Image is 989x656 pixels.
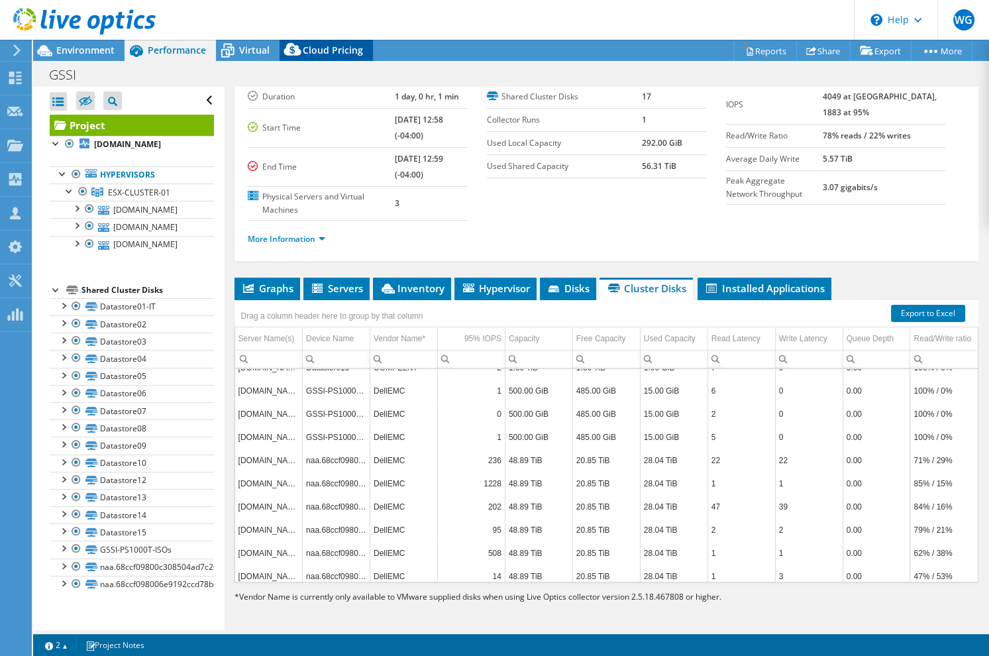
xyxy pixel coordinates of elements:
[775,541,843,565] td: Column Write Latency, Value 1
[303,472,370,495] td: Column Device Name, Value naa.68ccf09800c308504ad7c26a60fd8209
[505,425,572,449] td: Column Capacity, Value 500.00 GiB
[81,282,214,298] div: Shared Cluster Disks
[572,402,640,425] td: Column Free Capacity, Value 485.00 GiB
[50,523,214,541] a: Datastore15
[235,541,303,565] td: Column Server Name(s), Value gssi-01-esx-02.geophysical.com
[843,379,910,402] td: Column Queue Depth, Value 0.00
[464,331,501,347] div: 95% IOPS
[303,327,370,351] td: Device Name Column
[775,350,843,368] td: Column Write Latency, Filter cell
[505,379,572,402] td: Column Capacity, Value 500.00 GiB
[50,184,214,201] a: ESX-CLUSTER-01
[733,40,797,61] a: Reports
[248,233,325,245] a: More Information
[910,495,978,518] td: Column Read/Write ratio, Value 84% / 16%
[910,541,978,565] td: Column Read/Write ratio, Value 62% / 38%
[50,236,214,253] a: [DOMAIN_NAME]
[704,282,825,295] span: Installed Applications
[640,472,707,495] td: Column Used Capacity, Value 28.04 TiB
[235,449,303,472] td: Column Server Name(s), Value gssi-01-esx-03.geophysical.com
[50,402,214,419] a: Datastore07
[850,40,911,61] a: Export
[726,98,823,111] label: IOPS
[775,472,843,495] td: Column Write Latency, Value 1
[437,379,505,402] td: Column 95% IOPS, Value 1
[50,506,214,523] a: Datastore14
[487,113,642,127] label: Collector Runs
[235,379,303,402] td: Column Server Name(s), Value gssi-01-esx-03.geophysical.com
[726,152,823,166] label: Average Daily Write
[235,472,303,495] td: Column Server Name(s), Value gssi-01-esx-02.geophysical.com
[779,331,827,347] div: Write Latency
[437,565,505,588] td: Column 95% IOPS, Value 14
[640,379,707,402] td: Column Used Capacity, Value 15.00 GiB
[606,282,686,295] span: Cluster Disks
[487,160,642,173] label: Used Shared Capacity
[796,40,851,61] a: Share
[644,331,696,347] div: Used Capacity
[572,472,640,495] td: Column Free Capacity, Value 20.85 TiB
[640,402,707,425] td: Column Used Capacity, Value 15.00 GiB
[843,472,910,495] td: Column Queue Depth, Value 0.00
[505,565,572,588] td: Column Capacity, Value 48.89 TiB
[437,495,505,518] td: Column 95% IOPS, Value 202
[572,541,640,565] td: Column Free Capacity, Value 20.85 TiB
[572,425,640,449] td: Column Free Capacity, Value 485.00 GiB
[50,218,214,235] a: [DOMAIN_NAME]
[370,449,437,472] td: Column Vendor Name*, Value DellEMC
[707,565,775,588] td: Column Read Latency, Value 1
[843,449,910,472] td: Column Queue Depth, Value 0.00
[50,115,214,136] a: Project
[823,153,853,164] b: 5.57 TiB
[50,166,214,184] a: Hypervisors
[726,129,823,142] label: Read/Write Ratio
[380,282,444,295] span: Inventory
[642,137,682,148] b: 292.00 GiB
[303,350,370,368] td: Column Device Name, Filter cell
[437,518,505,541] td: Column 95% IOPS, Value 95
[239,591,721,602] span: Vendor Name is currently only available to VMware supplied disks when using Live Optics collector...
[823,130,911,141] b: 78% reads / 22% writes
[50,559,214,576] a: naa.68ccf09800c308504ad7c26a60fd8209
[241,282,293,295] span: Graphs
[505,495,572,518] td: Column Capacity, Value 48.89 TiB
[370,472,437,495] td: Column Vendor Name*, Value DellEMC
[910,518,978,541] td: Column Read/Write ratio, Value 79% / 21%
[640,541,707,565] td: Column Used Capacity, Value 28.04 TiB
[711,331,760,347] div: Read Latency
[303,379,370,402] td: Column Device Name, Value GSSI-PS1000T-ISOs
[707,327,775,351] td: Read Latency Column
[235,495,303,518] td: Column Server Name(s), Value gssi-01-esx-01.geophysical.com
[395,197,399,209] b: 3
[370,379,437,402] td: Column Vendor Name*, Value DellEMC
[640,495,707,518] td: Column Used Capacity, Value 28.04 TiB
[640,518,707,541] td: Column Used Capacity, Value 28.04 TiB
[642,160,676,172] b: 56.31 TiB
[572,379,640,402] td: Column Free Capacity, Value 485.00 GiB
[50,541,214,558] a: GSSI-PS1000T-ISOs
[505,350,572,368] td: Column Capacity, Filter cell
[910,327,978,351] td: Read/Write ratio Column
[775,379,843,402] td: Column Write Latency, Value 0
[235,518,303,541] td: Column Server Name(s), Value gssi-01-esx-03.geophysical.com
[437,425,505,449] td: Column 95% IOPS, Value 1
[239,44,270,56] span: Virtual
[547,282,590,295] span: Disks
[50,315,214,333] a: Datastore02
[505,541,572,565] td: Column Capacity, Value 48.89 TiB
[572,350,640,368] td: Column Free Capacity, Filter cell
[437,327,505,351] td: 95% IOPS Column
[303,565,370,588] td: Column Device Name, Value naa.68ccf098006e9192ccd78be755b0ab25
[50,136,214,153] a: [DOMAIN_NAME]
[640,425,707,449] td: Column Used Capacity, Value 15.00 GiB
[370,425,437,449] td: Column Vendor Name*, Value DellEMC
[108,187,170,198] span: ESX-CLUSTER-01
[437,541,505,565] td: Column 95% IOPS, Value 508
[775,449,843,472] td: Column Write Latency, Value 22
[505,402,572,425] td: Column Capacity, Value 500.00 GiB
[572,449,640,472] td: Column Free Capacity, Value 20.85 TiB
[94,138,161,150] b: [DOMAIN_NAME]
[707,541,775,565] td: Column Read Latency, Value 1
[395,114,443,141] b: [DATE] 12:58 (-04:00)
[248,190,395,217] label: Physical Servers and Virtual Machines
